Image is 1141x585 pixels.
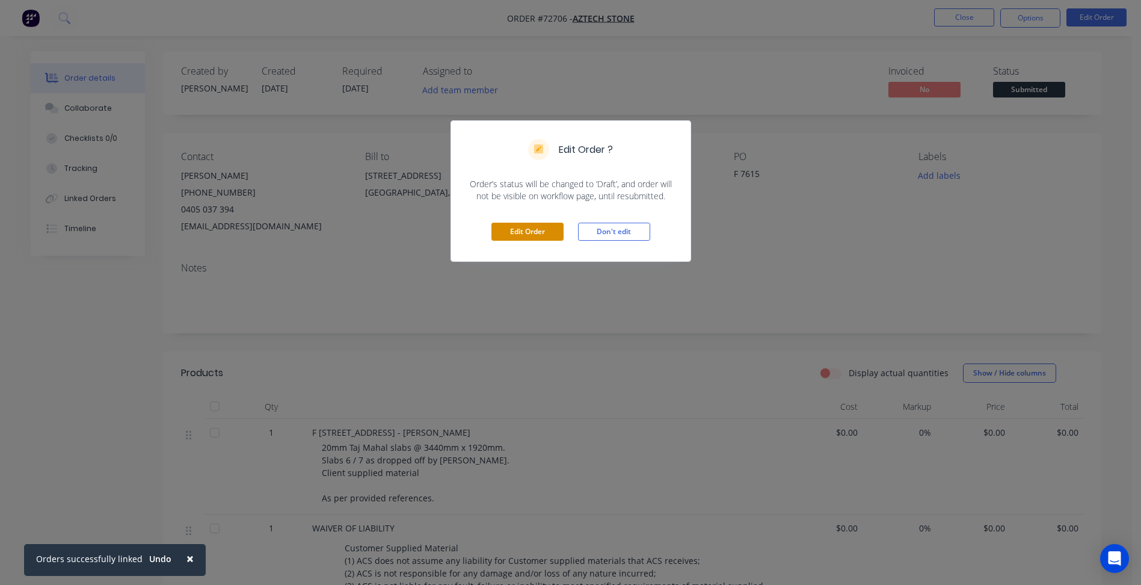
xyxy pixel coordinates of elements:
[186,550,194,567] span: ×
[491,223,564,241] button: Edit Order
[578,223,650,241] button: Don't edit
[143,550,178,568] button: Undo
[559,143,613,157] h5: Edit Order ?
[36,552,143,565] div: Orders successfully linked
[174,544,206,573] button: Close
[1100,544,1129,573] div: Open Intercom Messenger
[466,178,676,202] span: Order’s status will be changed to ‘Draft’, and order will not be visible on workflow page, until ...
